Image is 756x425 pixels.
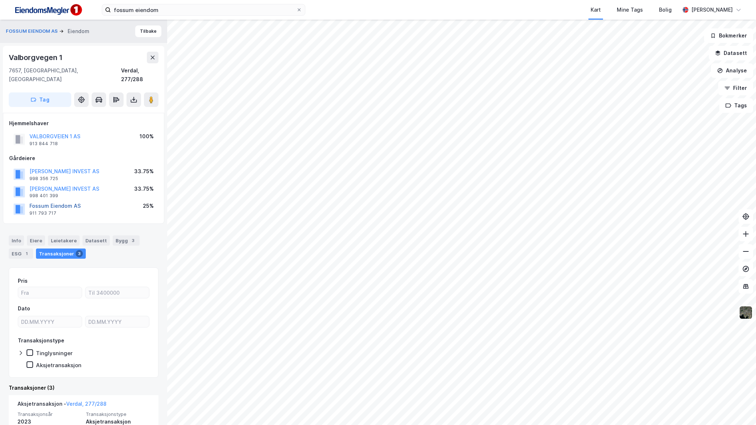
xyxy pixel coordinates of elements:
div: Eiendom [68,27,89,36]
div: Hjemmelshaver [9,119,158,128]
div: 3 [76,250,83,257]
div: Eiere [27,235,45,246]
a: Verdal, 277/288 [66,401,106,407]
div: Kart [591,5,601,14]
div: 911 793 717 [29,210,56,216]
img: F4PB6Px+NJ5v8B7XTbfpPpyloAAAAASUVORK5CYII= [12,2,84,18]
div: 998 401 399 [29,193,58,199]
button: Filter [718,81,753,95]
div: Verdal, 277/288 [121,66,158,84]
input: Søk på adresse, matrikkel, gårdeiere, leietakere eller personer [111,4,296,15]
div: Leietakere [48,235,80,246]
button: Tags [719,98,753,113]
div: Transaksjonstype [18,336,64,345]
div: Dato [18,304,30,313]
div: Gårdeiere [9,154,158,163]
button: Tag [9,92,71,107]
span: Transaksjonstype [86,411,150,417]
div: 33.75% [134,184,154,193]
div: 1 [23,250,30,257]
div: Mine Tags [617,5,643,14]
div: Datasett [83,235,110,246]
div: [PERSON_NAME] [691,5,733,14]
input: Fra [18,287,82,298]
button: FOSSUM EIENDOM AS [6,28,59,35]
div: 998 356 725 [29,176,58,182]
input: Til 3400000 [85,287,149,298]
div: 33.75% [134,167,154,176]
div: Transaksjoner (3) [9,384,158,392]
div: Valborgvegen 1 [9,52,64,63]
button: Analyse [711,63,753,78]
div: 913 844 718 [29,141,58,147]
img: 9k= [739,306,753,319]
iframe: Chat Widget [720,390,756,425]
button: Datasett [709,46,753,60]
div: 100% [140,132,154,141]
input: DD.MM.YYYY [85,316,149,327]
div: Bolig [659,5,672,14]
span: Transaksjonsår [17,411,81,417]
button: Tilbake [135,25,161,37]
div: Kontrollprogram for chat [720,390,756,425]
button: Bokmerker [704,28,753,43]
div: Transaksjoner [36,249,86,259]
div: Info [9,235,24,246]
div: Aksjetransaksjon [36,362,81,369]
div: Tinglysninger [36,350,73,357]
div: 25% [143,202,154,210]
div: Pris [18,277,28,285]
div: 3 [129,237,137,244]
div: 7657, [GEOGRAPHIC_DATA], [GEOGRAPHIC_DATA] [9,66,121,84]
div: ESG [9,249,33,259]
input: DD.MM.YYYY [18,316,82,327]
div: Aksjetransaksjon - [17,400,106,411]
div: Bygg [113,235,140,246]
